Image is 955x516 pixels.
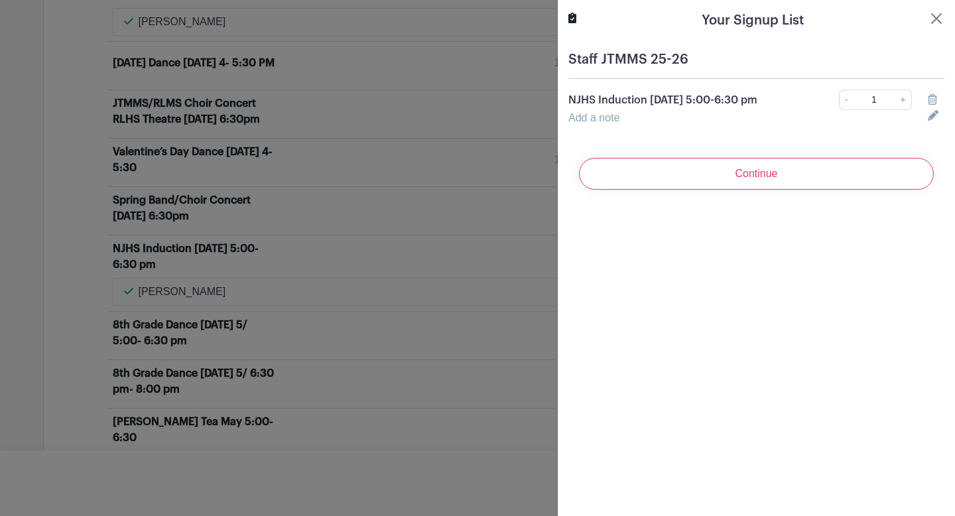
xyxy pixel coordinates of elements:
[568,112,619,123] a: Add a note
[839,90,854,110] a: -
[928,11,944,27] button: Close
[568,52,944,68] h5: Staff JTMMS 25-26
[568,92,781,108] p: NJHS Induction [DATE] 5:00-6:30 pm
[579,158,934,190] input: Continue
[895,90,912,110] a: +
[702,11,804,31] h5: Your Signup List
